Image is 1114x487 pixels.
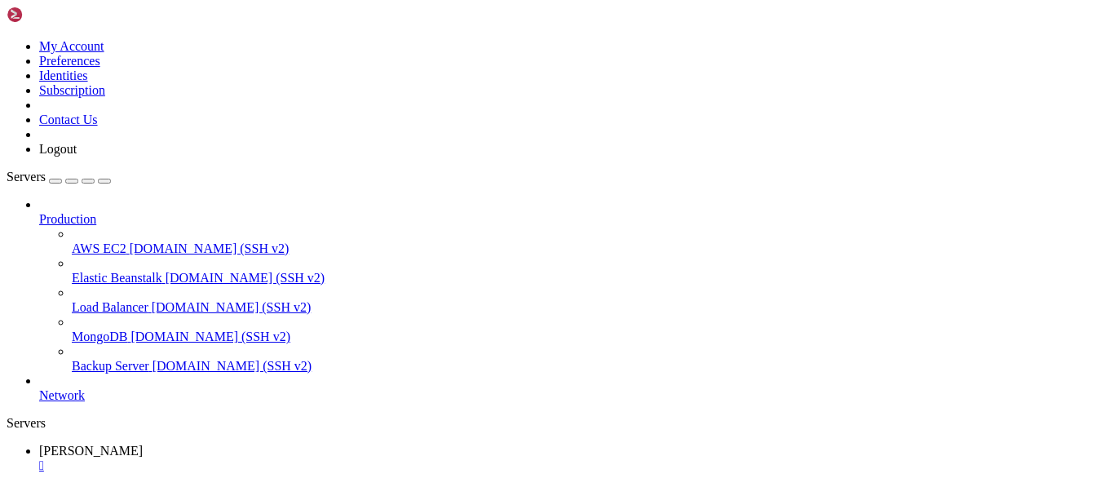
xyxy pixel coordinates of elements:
span: Network [39,388,85,402]
li: Backup Server [DOMAIN_NAME] (SSH v2) [72,344,1107,374]
li: AWS EC2 [DOMAIN_NAME] (SSH v2) [72,227,1107,256]
a: Production [39,212,1107,227]
a: Servers [7,170,111,184]
a: Subscription [39,83,105,97]
li: MongoDB [DOMAIN_NAME] (SSH v2) [72,315,1107,344]
span: [DOMAIN_NAME] (SSH v2) [130,330,290,343]
span: Load Balancer [72,300,148,314]
span: AWS EC2 [72,241,126,255]
a: Contact Us [39,113,98,126]
div: Servers [7,416,1107,431]
a: Logout [39,142,77,156]
a: rasberry [39,444,1107,473]
img: Shellngn [7,7,100,23]
span: [PERSON_NAME] [39,444,143,458]
a: AWS EC2 [DOMAIN_NAME] (SSH v2) [72,241,1107,256]
a: Elastic Beanstalk [DOMAIN_NAME] (SSH v2) [72,271,1107,286]
a: Backup Server [DOMAIN_NAME] (SSH v2) [72,359,1107,374]
x-row: Connection timed out [7,7,900,21]
a:  [39,458,1107,473]
span: [DOMAIN_NAME] (SSH v2) [153,359,312,373]
a: Identities [39,69,88,82]
a: Network [39,388,1107,403]
a: Preferences [39,54,100,68]
span: [DOMAIN_NAME] (SSH v2) [152,300,312,314]
li: Network [39,374,1107,403]
li: Load Balancer [DOMAIN_NAME] (SSH v2) [72,286,1107,315]
a: My Account [39,39,104,53]
span: Production [39,212,96,226]
span: [DOMAIN_NAME] (SSH v2) [166,271,325,285]
li: Production [39,197,1107,374]
span: Elastic Beanstalk [72,271,162,285]
span: [DOMAIN_NAME] (SSH v2) [130,241,290,255]
a: Load Balancer [DOMAIN_NAME] (SSH v2) [72,300,1107,315]
span: MongoDB [72,330,127,343]
span: Backup Server [72,359,149,373]
a: MongoDB [DOMAIN_NAME] (SSH v2) [72,330,1107,344]
div: (0, 1) [7,21,13,36]
li: Elastic Beanstalk [DOMAIN_NAME] (SSH v2) [72,256,1107,286]
span: Servers [7,170,46,184]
